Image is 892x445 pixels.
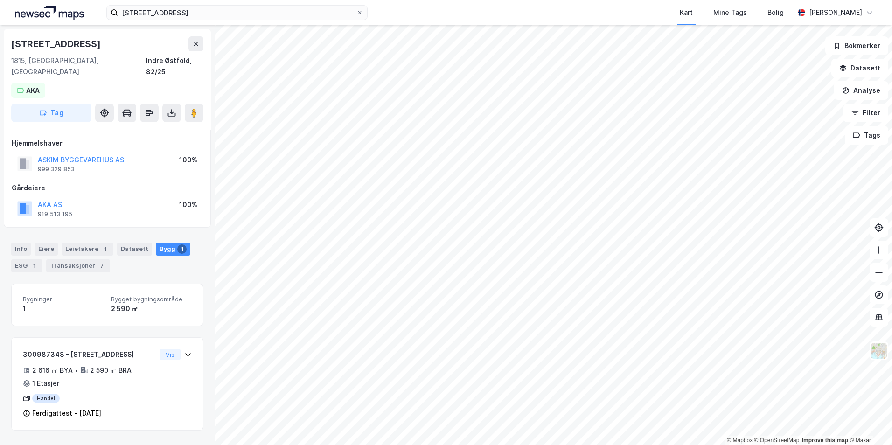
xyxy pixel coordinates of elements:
div: 999 329 853 [38,166,75,173]
div: • [75,367,78,374]
button: Vis [160,349,181,360]
button: Tag [11,104,91,122]
div: Datasett [117,243,152,256]
button: Bokmerker [825,36,888,55]
div: 919 513 195 [38,210,72,218]
span: Bygget bygningsområde [111,295,192,303]
div: 2 590 ㎡ [111,303,192,314]
div: 1 Etasjer [32,378,59,389]
div: AKA [26,85,40,96]
button: Datasett [831,59,888,77]
div: [STREET_ADDRESS] [11,36,103,51]
div: Ferdigattest - [DATE] [32,408,101,419]
div: Hjemmelshaver [12,138,203,149]
div: 7 [97,261,106,271]
div: 1 [29,261,39,271]
div: Bygg [156,243,190,256]
span: Bygninger [23,295,104,303]
button: Filter [843,104,888,122]
div: Bolig [767,7,784,18]
div: 2 616 ㎡ BYA [32,365,73,376]
div: 1 [23,303,104,314]
div: Gårdeiere [12,182,203,194]
div: [PERSON_NAME] [809,7,862,18]
div: Kontrollprogram for chat [845,400,892,445]
div: 1815, [GEOGRAPHIC_DATA], [GEOGRAPHIC_DATA] [11,55,146,77]
a: Mapbox [727,437,753,444]
div: 300987348 - [STREET_ADDRESS] [23,349,156,360]
div: Indre Østfold, 82/25 [146,55,203,77]
input: Søk på adresse, matrikkel, gårdeiere, leietakere eller personer [118,6,356,20]
img: Z [870,342,888,360]
button: Analyse [834,81,888,100]
div: Eiere [35,243,58,256]
div: Info [11,243,31,256]
div: Leietakere [62,243,113,256]
div: 100% [179,199,197,210]
button: Tags [845,126,888,145]
a: Improve this map [802,437,848,444]
div: 100% [179,154,197,166]
div: Kart [680,7,693,18]
img: logo.a4113a55bc3d86da70a041830d287a7e.svg [15,6,84,20]
div: 1 [100,244,110,254]
div: ESG [11,259,42,272]
div: Mine Tags [713,7,747,18]
div: 2 590 ㎡ BRA [90,365,132,376]
a: OpenStreetMap [754,437,800,444]
div: Transaksjoner [46,259,110,272]
div: 1 [177,244,187,254]
iframe: Chat Widget [845,400,892,445]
